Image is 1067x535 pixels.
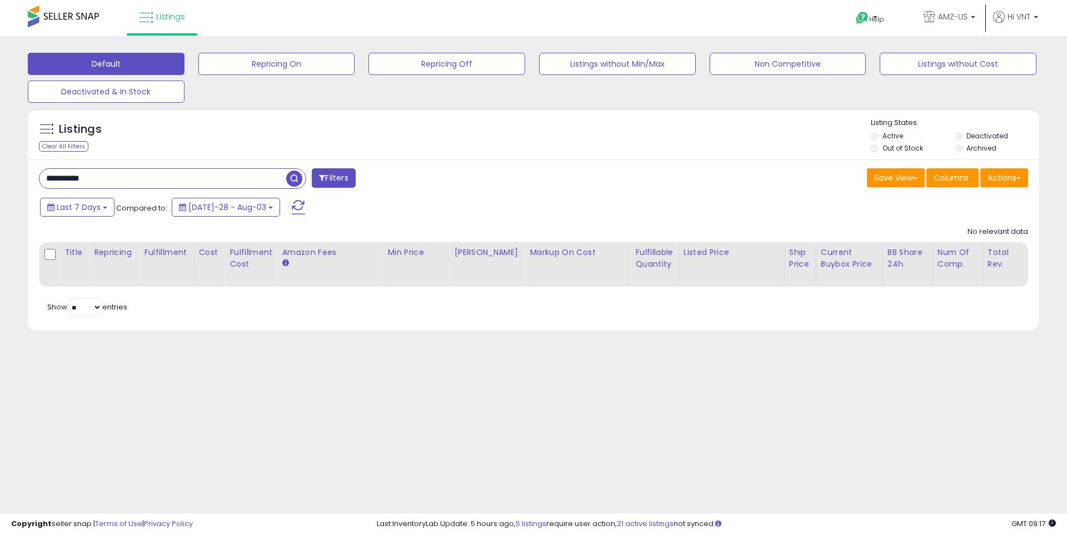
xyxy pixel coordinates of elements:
[39,141,88,152] div: Clear All Filters
[847,3,906,36] a: Help
[867,168,925,187] button: Save View
[525,242,631,287] th: The percentage added to the cost of goods (COGS) that forms the calculator for Min & Max prices.
[821,247,878,270] div: Current Buybox Price
[282,258,288,268] small: Amazon Fees.
[880,53,1036,75] button: Listings without Cost
[988,247,1028,270] div: Total Rev.
[993,11,1038,36] a: Hi VNT
[635,247,674,270] div: Fulfillable Quantity
[871,118,1039,128] p: Listing States:
[57,202,101,213] span: Last 7 Days
[938,247,978,270] div: Num of Comp.
[312,168,355,188] button: Filters
[28,53,185,75] button: Default
[882,143,923,153] label: Out of Stock
[47,302,127,312] span: Show: entries
[968,227,1028,237] div: No relevant data
[938,11,968,22] span: AMZ-US
[926,168,979,187] button: Columns
[539,53,696,75] button: Listings without Min/Max
[966,131,1008,141] label: Deactivated
[59,122,102,137] h5: Listings
[282,247,378,258] div: Amazon Fees
[144,247,189,258] div: Fulfillment
[64,247,84,258] div: Title
[28,81,185,103] button: Deactivated & In Stock
[454,247,520,258] div: [PERSON_NAME]
[40,198,114,217] button: Last 7 Days
[789,247,811,270] div: Ship Price
[230,247,272,270] div: Fulfillment Cost
[684,247,780,258] div: Listed Price
[156,11,185,22] span: Listings
[869,14,884,24] span: Help
[887,247,928,270] div: BB Share 24h.
[530,247,626,258] div: Markup on Cost
[387,247,445,258] div: Min Price
[855,11,869,25] i: Get Help
[172,198,280,217] button: [DATE]-28 - Aug-03
[966,143,996,153] label: Archived
[882,131,903,141] label: Active
[934,172,969,183] span: Columns
[1008,11,1030,22] span: Hi VNT
[188,202,266,213] span: [DATE]-28 - Aug-03
[368,53,525,75] button: Repricing Off
[94,247,134,258] div: Repricing
[980,168,1028,187] button: Actions
[116,203,167,213] span: Compared to:
[199,247,221,258] div: Cost
[198,53,355,75] button: Repricing On
[710,53,866,75] button: Non Competitive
